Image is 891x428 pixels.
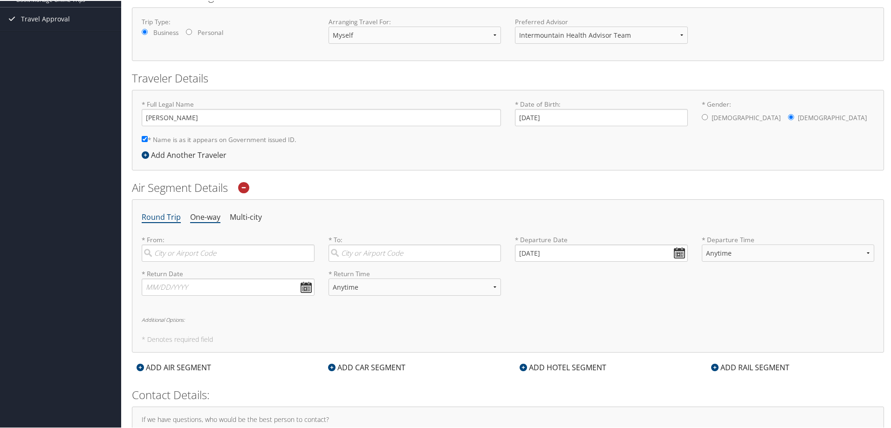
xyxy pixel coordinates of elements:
[142,108,501,125] input: * Full Legal Name
[515,16,688,26] label: Preferred Advisor
[153,27,178,36] label: Business
[198,27,223,36] label: Personal
[142,316,874,321] h6: Additional Options:
[142,208,181,225] li: Round Trip
[21,7,70,30] span: Travel Approval
[142,278,315,295] input: MM/DD/YYYY
[515,99,688,125] label: * Date of Birth:
[329,16,501,26] label: Arranging Travel For:
[132,179,884,195] h2: Air Segment Details
[702,234,875,268] label: * Departure Time
[142,234,315,261] label: * From:
[142,149,231,160] div: Add Another Traveler
[142,268,315,278] label: * Return Date
[702,99,875,127] label: * Gender:
[142,244,315,261] input: City or Airport Code
[323,361,410,372] div: ADD CAR SEGMENT
[132,386,884,402] h2: Contact Details:
[132,69,884,85] h2: Traveler Details
[142,99,501,125] label: * Full Legal Name
[329,234,501,261] label: * To:
[329,244,501,261] input: City or Airport Code
[142,135,148,141] input: * Name is as it appears on Government issued ID.
[142,130,296,147] label: * Name is as it appears on Government issued ID.
[702,113,708,119] input: * Gender:[DEMOGRAPHIC_DATA][DEMOGRAPHIC_DATA]
[702,244,875,261] select: * Departure Time
[142,335,874,342] h5: * Denotes required field
[515,108,688,125] input: * Date of Birth:
[712,108,781,126] label: [DEMOGRAPHIC_DATA]
[788,113,794,119] input: * Gender:[DEMOGRAPHIC_DATA][DEMOGRAPHIC_DATA]
[190,208,220,225] li: One-way
[706,361,794,372] div: ADD RAIL SEGMENT
[132,361,216,372] div: ADD AIR SEGMENT
[142,415,874,422] h4: If we have questions, who would be the best person to contact?
[230,208,262,225] li: Multi-city
[515,361,611,372] div: ADD HOTEL SEGMENT
[515,234,688,244] label: * Departure Date
[329,268,501,278] label: * Return Time
[515,244,688,261] input: MM/DD/YYYY
[142,16,315,26] label: Trip Type:
[798,108,867,126] label: [DEMOGRAPHIC_DATA]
